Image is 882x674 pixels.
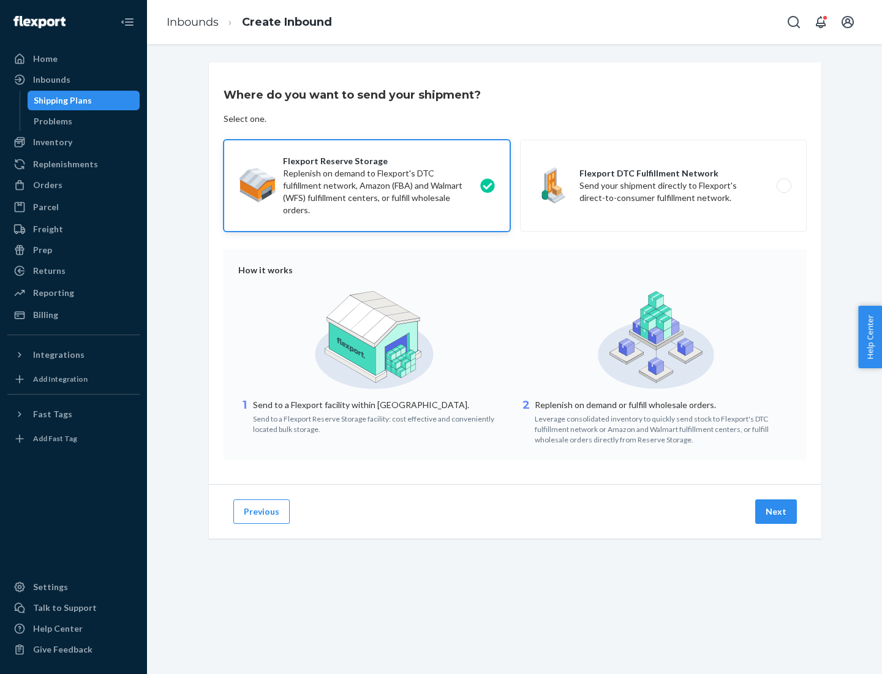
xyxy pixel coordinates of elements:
div: How it works [238,264,792,276]
div: Settings [33,581,68,593]
a: Problems [28,112,140,131]
a: Orders [7,175,140,195]
a: Billing [7,305,140,325]
a: Returns [7,261,140,281]
div: Select one. [224,113,266,125]
a: Create Inbound [242,15,332,29]
a: Shipping Plans [28,91,140,110]
a: Freight [7,219,140,239]
ol: breadcrumbs [157,4,342,40]
div: Prep [33,244,52,256]
a: Parcel [7,197,140,217]
div: Home [33,53,58,65]
div: Billing [33,309,58,321]
a: Help Center [7,619,140,638]
a: Talk to Support [7,598,140,618]
div: Inbounds [33,74,70,86]
button: Fast Tags [7,404,140,424]
button: Open account menu [835,10,860,34]
h3: Where do you want to send your shipment? [224,87,481,103]
div: Problems [34,115,72,127]
div: 1 [238,398,251,434]
button: Open notifications [809,10,833,34]
div: 2 [520,398,532,445]
div: Talk to Support [33,602,97,614]
div: Help Center [33,623,83,635]
div: Orders [33,179,62,191]
a: Add Fast Tag [7,429,140,449]
div: Integrations [33,349,85,361]
div: Freight [33,223,63,235]
a: Prep [7,240,140,260]
a: Inbounds [167,15,219,29]
div: Send to a Flexport Reserve Storage facility: cost effective and conveniently located bulk storage. [253,411,510,434]
button: Previous [233,499,290,524]
a: Inventory [7,132,140,152]
div: Add Integration [33,374,88,384]
div: Leverage consolidated inventory to quickly send stock to Flexport's DTC fulfillment network or Am... [535,411,792,445]
div: Replenishments [33,158,98,170]
a: Replenishments [7,154,140,174]
div: Add Fast Tag [33,433,77,444]
button: Give Feedback [7,640,140,659]
a: Settings [7,577,140,597]
div: Reporting [33,287,74,299]
a: Home [7,49,140,69]
div: Shipping Plans [34,94,92,107]
a: Reporting [7,283,140,303]
button: Open Search Box [782,10,806,34]
div: Returns [33,265,66,277]
div: Inventory [33,136,72,148]
p: Replenish on demand or fulfill wholesale orders. [535,399,792,411]
img: Flexport logo [13,16,66,28]
button: Next [755,499,797,524]
a: Add Integration [7,369,140,389]
div: Give Feedback [33,643,92,656]
div: Fast Tags [33,408,72,420]
p: Send to a Flexport facility within [GEOGRAPHIC_DATA]. [253,399,510,411]
div: Parcel [33,201,59,213]
button: Help Center [858,306,882,368]
button: Integrations [7,345,140,365]
button: Close Navigation [115,10,140,34]
a: Inbounds [7,70,140,89]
